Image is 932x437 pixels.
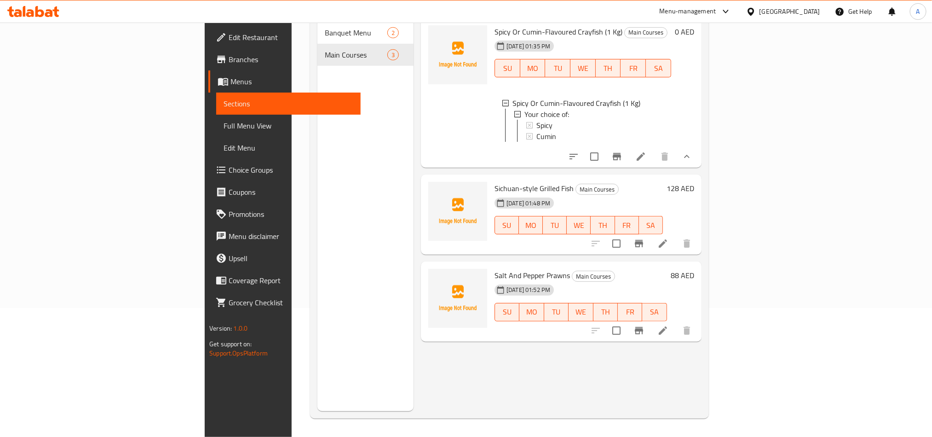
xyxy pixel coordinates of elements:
span: FR [619,219,635,232]
span: Salt And Pepper Prawns [495,268,570,282]
button: WE [567,216,591,234]
span: Upsell [229,253,353,264]
span: Select to update [607,234,626,253]
a: Choice Groups [208,159,360,181]
span: Edit Menu [224,142,353,153]
span: 3 [388,51,398,59]
span: Branches [229,54,353,65]
button: delete [676,320,698,342]
span: WE [570,219,587,232]
div: [GEOGRAPHIC_DATA] [759,6,820,17]
a: Coverage Report [208,269,360,291]
span: [DATE] 01:48 PM [503,199,554,208]
span: SU [499,305,516,319]
a: Support.OpsPlatform [209,347,268,359]
button: WE [569,303,593,321]
span: Main Courses [325,49,387,60]
span: Main Courses [576,184,618,195]
h6: 0 AED [675,25,694,38]
span: Sichuan-style Grilled Fish [495,181,574,195]
span: Get support on: [209,338,252,350]
a: Edit menu item [657,238,668,249]
span: FR [624,62,642,75]
button: SU [495,59,520,77]
img: Sichuan-style Grilled Fish [428,182,487,241]
button: TU [544,303,569,321]
button: TU [543,216,567,234]
span: TH [597,305,614,319]
span: Full Menu View [224,120,353,131]
span: A [916,6,920,17]
span: TU [547,219,563,232]
img: Salt And Pepper Prawns [428,269,487,328]
button: SA [642,303,667,321]
span: Spicy Or Cumin-Flavoured Crayfish (1 Kg) [512,98,640,109]
button: SA [646,59,671,77]
div: Menu-management [660,6,716,17]
span: SU [499,62,517,75]
span: [DATE] 01:35 PM [503,42,554,51]
span: SA [650,62,667,75]
span: MO [523,305,540,319]
button: FR [618,303,642,321]
button: FR [615,216,639,234]
button: FR [621,59,646,77]
span: 1.0.0 [234,322,248,334]
a: Coupons [208,181,360,203]
button: TH [596,59,621,77]
h6: 128 AED [667,182,694,195]
span: TU [548,305,565,319]
a: Edit menu item [635,151,646,162]
button: Branch-specific-item [628,233,650,255]
span: Menus [230,76,353,87]
a: Upsell [208,247,360,269]
span: [DATE] 01:52 PM [503,286,554,294]
button: SA [639,216,663,234]
nav: Menu sections [317,18,414,70]
span: WE [572,305,589,319]
span: 2 [388,29,398,37]
span: Coverage Report [229,275,353,286]
span: MO [523,219,539,232]
button: MO [520,59,546,77]
button: TH [593,303,618,321]
button: delete [676,233,698,255]
span: Edit Restaurant [229,32,353,43]
span: Banquet Menu [325,27,387,38]
span: TU [549,62,567,75]
button: SU [495,303,519,321]
a: Branches [208,48,360,70]
span: Select to update [585,147,604,166]
span: SA [646,305,663,319]
span: WE [574,62,592,75]
span: Menu disclaimer [229,231,353,242]
a: Edit menu item [657,325,668,336]
button: Branch-specific-item [606,146,628,168]
span: Select to update [607,321,626,340]
span: Choice Groups [229,164,353,175]
span: SU [499,219,515,232]
div: items [387,27,399,38]
span: TH [599,62,617,75]
span: Main Courses [572,271,615,282]
img: Spicy Or Cumin-Flavoured Crayfish (1 Kg) [428,25,487,84]
a: Full Menu View [216,115,360,137]
span: SA [643,219,659,232]
button: delete [654,146,676,168]
a: Edit Menu [216,137,360,159]
div: Main Courses [624,27,667,38]
span: Spicy [536,120,552,131]
span: Your choice of: [524,109,569,120]
div: Main Courses3 [317,44,414,66]
button: WE [570,59,596,77]
span: MO [524,62,542,75]
span: Version: [209,322,232,334]
button: SU [495,216,519,234]
span: Promotions [229,209,353,220]
a: Sections [216,93,360,115]
div: Banquet Menu2 [317,22,414,44]
button: Branch-specific-item [628,320,650,342]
